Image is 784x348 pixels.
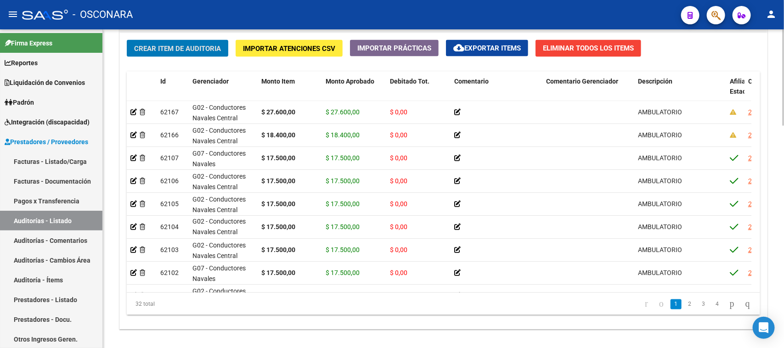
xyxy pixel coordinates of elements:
[5,58,38,68] span: Reportes
[5,78,85,88] span: Liquidación de Convenios
[326,131,360,139] span: $ 18.400,00
[261,292,295,299] strong: $ 17.500,00
[638,154,682,162] span: AMBULATORIO
[5,137,88,147] span: Prestadores / Proveedores
[261,78,295,85] span: Monto Item
[127,293,252,316] div: 32 total
[748,78,762,85] span: CUIL
[192,150,254,188] span: G07 - Conductores Navales [GEOGRAPHIC_DATA][PERSON_NAME]
[326,292,360,299] span: $ 17.500,00
[192,241,246,259] span: G02 - Conductores Navales Central
[697,297,711,312] li: page 3
[712,299,723,309] a: 4
[638,78,672,85] span: Descripción
[160,108,179,116] span: 62167
[322,72,386,112] datatable-header-cell: Monto Aprobado
[638,292,682,299] span: AMBULATORIO
[192,196,246,213] span: G02 - Conductores Navales Central
[684,299,695,309] a: 2
[655,299,668,309] a: go to previous page
[638,200,682,208] span: AMBULATORIO
[261,131,295,139] strong: $ 18.400,00
[261,246,295,253] strong: $ 17.500,00
[243,45,335,53] span: Importar Atenciones CSV
[160,269,179,276] span: 62102
[160,246,179,253] span: 62103
[192,287,246,305] span: G02 - Conductores Navales Central
[261,223,295,230] strong: $ 17.500,00
[698,299,709,309] a: 3
[638,269,682,276] span: AMBULATORIO
[446,40,528,56] button: Exportar Items
[160,200,179,208] span: 62105
[134,45,221,53] span: Crear Item de Auditoria
[5,38,52,48] span: Firma Express
[641,299,652,309] a: go to first page
[326,177,360,185] span: $ 17.500,00
[451,72,542,112] datatable-header-cell: Comentario
[157,72,189,112] datatable-header-cell: Id
[261,108,295,116] strong: $ 27.600,00
[683,297,697,312] li: page 2
[766,9,777,20] mat-icon: person
[730,78,753,95] span: Afiliado Estado
[390,78,429,85] span: Debitado Tot.
[326,78,374,85] span: Monto Aprobado
[326,154,360,162] span: $ 17.500,00
[638,177,682,185] span: AMBULATORIO
[261,177,295,185] strong: $ 17.500,00
[192,127,246,145] span: G02 - Conductores Navales Central
[741,299,754,309] a: go to last page
[711,297,724,312] li: page 4
[390,108,407,116] span: $ 0,00
[261,200,295,208] strong: $ 17.500,00
[326,108,360,116] span: $ 27.600,00
[638,131,682,139] span: AMBULATORIO
[236,40,343,57] button: Importar Atenciones CSV
[726,299,739,309] a: go to next page
[192,104,246,122] span: G02 - Conductores Navales Central
[638,223,682,230] span: AMBULATORIO
[638,108,682,116] span: AMBULATORIO
[192,264,254,303] span: G07 - Conductores Navales [GEOGRAPHIC_DATA][PERSON_NAME]
[160,78,166,85] span: Id
[160,292,179,299] span: 62101
[261,154,295,162] strong: $ 17.500,00
[638,246,682,253] span: AMBULATORIO
[390,246,407,253] span: $ 0,00
[542,72,634,112] datatable-header-cell: Comentario Gerenciador
[454,78,489,85] span: Comentario
[536,40,641,57] button: Eliminar Todos los Items
[192,218,246,236] span: G02 - Conductores Navales Central
[258,72,322,112] datatable-header-cell: Monto Item
[73,5,133,25] span: - OSCONARA
[753,317,775,339] div: Open Intercom Messenger
[160,131,179,139] span: 62166
[326,223,360,230] span: $ 17.500,00
[726,72,745,112] datatable-header-cell: Afiliado Estado
[390,177,407,185] span: $ 0,00
[192,173,246,191] span: G02 - Conductores Navales Central
[326,246,360,253] span: $ 17.500,00
[453,44,521,52] span: Exportar Items
[160,223,179,230] span: 62104
[453,42,464,53] mat-icon: cloud_download
[390,223,407,230] span: $ 0,00
[634,72,726,112] datatable-header-cell: Descripción
[160,154,179,162] span: 62107
[5,97,34,107] span: Padrón
[127,40,228,57] button: Crear Item de Auditoria
[189,72,258,112] datatable-header-cell: Gerenciador
[546,78,618,85] span: Comentario Gerenciador
[390,292,407,299] span: $ 0,00
[261,269,295,276] strong: $ 17.500,00
[357,44,431,52] span: Importar Prácticas
[669,297,683,312] li: page 1
[160,177,179,185] span: 62106
[543,44,634,52] span: Eliminar Todos los Items
[326,200,360,208] span: $ 17.500,00
[390,154,407,162] span: $ 0,00
[671,299,682,309] a: 1
[386,72,451,112] datatable-header-cell: Debitado Tot.
[390,131,407,139] span: $ 0,00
